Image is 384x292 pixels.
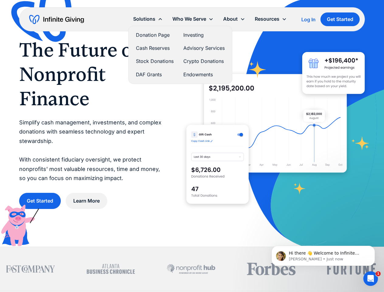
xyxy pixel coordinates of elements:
div: About [218,12,250,26]
img: nonprofit donation platform [204,74,347,172]
a: Donation Page [136,31,174,39]
a: Stock Donations [136,57,174,65]
div: Solutions [133,15,155,23]
div: Who We Serve [168,12,218,26]
a: Endowments [183,71,225,79]
div: Solutions [128,12,168,26]
div: Resources [250,12,292,26]
h1: The Future of Nonprofit Finance [19,38,162,111]
a: Log In [301,16,316,23]
a: DAF Grants [136,71,174,79]
div: Log In [301,17,316,22]
span: 1 [376,271,381,276]
a: Cash Reserves [136,44,174,52]
img: donation software for nonprofits [186,125,249,203]
a: Learn More [66,193,107,209]
img: fundraising star [351,136,369,150]
div: About [223,15,238,23]
a: Crypto Donations [183,57,225,65]
a: Advisory Services [183,44,225,52]
a: Get Started [19,193,61,209]
a: Get Started [320,12,360,26]
div: Who We Serve [172,15,206,23]
a: Investing [183,31,225,39]
nav: Solutions [128,26,232,84]
a: home [29,15,84,24]
iframe: Intercom notifications message [262,233,384,276]
p: Simplify cash management, investments, and complex donations with seamless technology and expert ... [19,118,162,183]
iframe: Intercom live chat [363,271,378,286]
div: Resources [255,15,279,23]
